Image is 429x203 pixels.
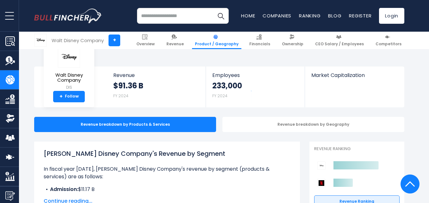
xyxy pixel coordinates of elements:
span: Competitors [376,41,401,47]
span: Ownership [282,41,303,47]
a: Register [349,12,371,19]
strong: 233,000 [212,81,242,91]
img: Walt Disney Company competitors logo [317,162,326,170]
img: DIS logo [34,34,47,46]
a: Market Capitalization [305,67,404,89]
img: bullfincher logo [34,9,102,23]
b: Admission: [50,186,78,193]
p: Revenue Ranking [314,146,400,152]
small: FY 2024 [113,93,128,98]
a: Ownership [279,32,306,49]
span: Overview [136,41,155,47]
span: Revenue [113,72,200,78]
span: Revenue [166,41,184,47]
a: Walt Disney Company DIS [48,46,90,91]
p: In fiscal year [DATE], [PERSON_NAME] Disney Company's revenue by segment (products & services) ar... [44,165,290,181]
strong: $91.36 B [113,81,143,91]
img: Netflix competitors logo [317,179,326,187]
a: Companies [263,12,291,19]
div: Revenue breakdown by Products & Services [34,117,216,132]
span: CEO Salary / Employees [315,41,364,47]
a: Ranking [299,12,320,19]
a: Login [379,8,404,24]
span: Product / Geography [195,41,239,47]
small: FY 2024 [212,93,227,98]
a: Home [241,12,255,19]
a: Go to homepage [34,9,102,23]
strong: + [59,94,63,99]
a: +Follow [53,91,85,102]
button: Search [213,8,229,24]
span: Walt Disney Company [49,73,89,83]
a: Product / Geography [192,32,241,49]
a: Competitors [373,32,404,49]
span: Market Capitalization [311,72,397,78]
h1: [PERSON_NAME] Disney Company's Revenue by Segment [44,149,290,158]
li: $11.17 B [44,186,290,193]
img: Ownership [5,114,15,123]
span: Employees [212,72,298,78]
img: DIS logo [58,47,80,68]
a: Employees 233,000 FY 2024 [206,67,304,107]
div: Walt Disney Company [52,37,104,44]
a: Blog [328,12,341,19]
a: Revenue $91.36 B FY 2024 [107,67,206,107]
a: Revenue [164,32,187,49]
span: Financials [249,41,270,47]
a: CEO Salary / Employees [312,32,367,49]
a: Financials [246,32,273,49]
small: DIS [49,85,89,90]
div: Revenue breakdown by Geography [222,117,404,132]
a: Overview [134,32,158,49]
a: + [109,35,120,46]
